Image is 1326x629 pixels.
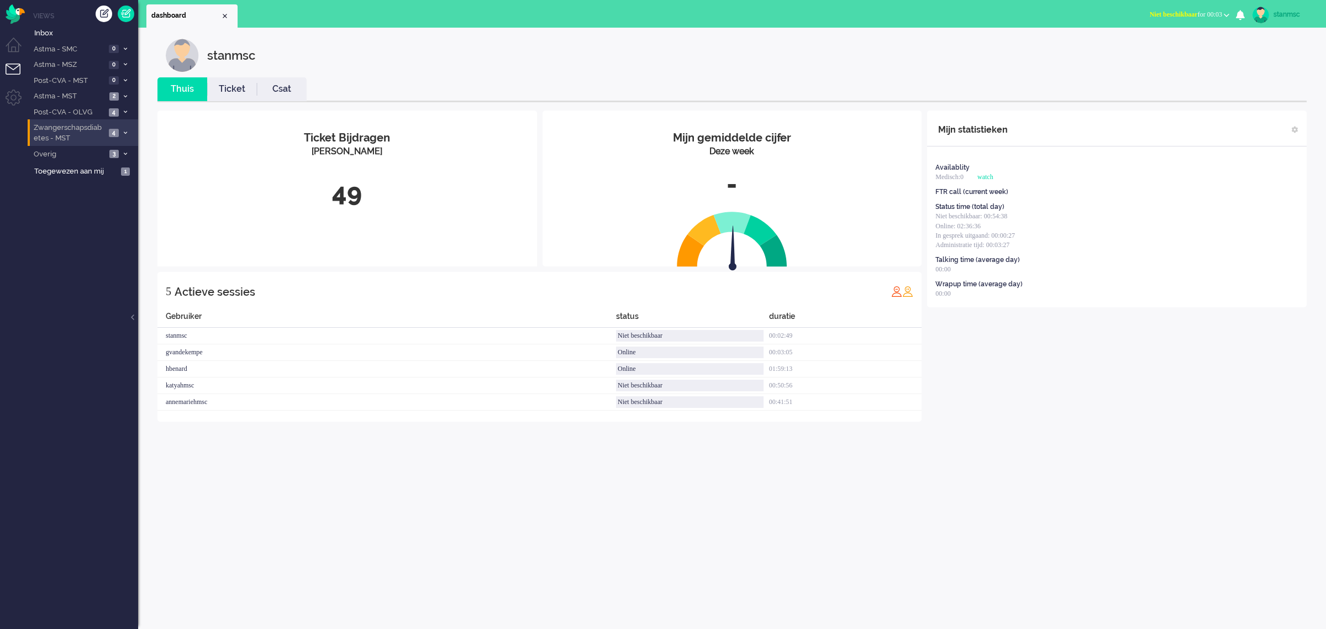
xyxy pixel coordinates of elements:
[166,130,529,146] div: Ticket Bijdragen
[157,328,616,344] div: stanmsc
[157,83,207,96] a: Thuis
[175,281,255,303] div: Actieve sessies
[935,202,1004,212] div: Status time (total day)
[1143,3,1236,28] li: Niet beschikbaarfor 00:03
[166,145,529,158] div: [PERSON_NAME]
[32,107,106,118] span: Post-CVA - OLVG
[32,91,106,102] span: Astma - MST
[616,396,764,408] div: Niet beschikbaar
[157,378,616,394] div: katyahmsc
[616,380,764,391] div: Niet beschikbaar
[935,163,970,172] div: Availablity
[616,311,769,328] div: status
[935,290,950,297] span: 00:00
[151,11,220,20] span: dashboard
[220,12,229,20] div: Close tab
[109,150,119,158] span: 3
[157,394,616,411] div: annemariehmsc
[109,92,119,101] span: 2
[109,45,119,53] span: 0
[977,173,993,181] span: watch
[1274,9,1315,20] div: stanmsc
[32,149,106,160] span: Overig
[96,6,112,22] div: Creëer ticket
[935,187,1008,197] div: FTR call (current week)
[935,280,1023,289] div: Wrapup time (average day)
[935,255,1020,265] div: Talking time (average day)
[1150,11,1198,18] span: Niet beschikbaar
[109,76,119,85] span: 0
[616,363,764,375] div: Online
[769,311,922,328] div: duratie
[32,165,138,177] a: Toegewezen aan mij 1
[146,4,238,28] li: Dashboard
[1150,11,1222,18] span: for 00:03
[157,361,616,378] div: hbenard
[33,11,138,20] li: Views
[6,64,30,88] li: Tickets menu
[891,286,902,297] img: profile_red.svg
[769,328,922,344] div: 00:02:49
[551,145,914,158] div: Deze week
[109,61,119,69] span: 0
[118,6,134,22] a: Quick Ticket
[207,39,255,72] div: stanmsc
[157,311,616,328] div: Gebruiker
[1253,7,1269,23] img: avatar
[32,76,106,86] span: Post-CVA - MST
[32,27,138,39] a: Inbox
[769,378,922,394] div: 00:50:56
[6,38,30,62] li: Dashboard menu
[616,330,764,342] div: Niet beschikbaar
[616,347,764,358] div: Online
[32,60,106,70] span: Astma - MSZ
[157,344,616,361] div: gvandekempe
[769,361,922,378] div: 01:59:13
[109,108,119,117] span: 4
[935,265,950,273] span: 00:00
[551,130,914,146] div: Mijn gemiddelde cijfer
[166,39,199,72] img: customer.svg
[32,44,106,55] span: Astma - SMC
[935,173,964,181] span: Medisch:0
[207,77,257,101] li: Ticket
[709,226,756,273] img: arrow.svg
[121,167,130,176] span: 1
[207,83,257,96] a: Ticket
[257,77,307,101] li: Csat
[6,7,25,15] a: Omnidesk
[157,77,207,101] li: Thuis
[32,123,106,143] span: Zwangerschapsdiabetes - MST
[551,166,914,203] div: -
[677,211,787,267] img: semi_circle.svg
[109,129,119,137] span: 4
[938,119,1008,141] div: Mijn statistieken
[34,28,138,39] span: Inbox
[166,175,529,211] div: 49
[769,344,922,361] div: 00:03:05
[166,280,171,302] div: 5
[6,90,30,114] li: Admin menu
[1250,7,1315,23] a: stanmsc
[1143,7,1236,23] button: Niet beschikbaarfor 00:03
[902,286,913,297] img: profile_orange.svg
[935,212,1015,248] span: Niet beschikbaar: 00:54:38 Online: 02:36:36 In gesprek uitgaand: 00:00:27 Administratie tijd: 00:...
[34,166,118,177] span: Toegewezen aan mij
[6,4,25,24] img: flow_omnibird.svg
[769,394,922,411] div: 00:41:51
[257,83,307,96] a: Csat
